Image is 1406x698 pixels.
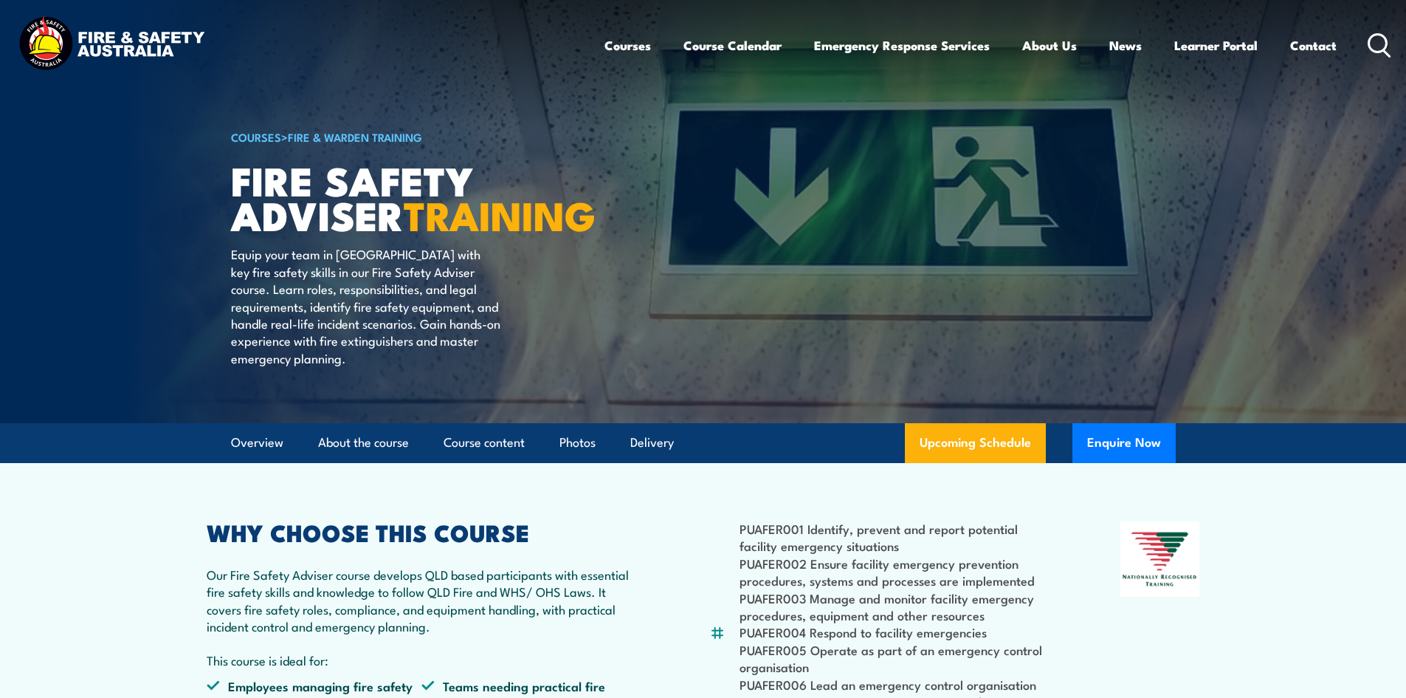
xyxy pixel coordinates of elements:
li: PUAFER005 Operate as part of an emergency control organisation [740,641,1049,676]
li: PUAFER006 Lead an emergency control organisation [740,676,1049,693]
button: Enquire Now [1072,423,1176,463]
a: COURSES [231,129,281,145]
a: News [1109,26,1142,65]
p: Equip your team in [GEOGRAPHIC_DATA] with key fire safety skills in our Fire Safety Adviser cours... [231,245,500,366]
a: Courses [604,26,651,65]
a: Upcoming Schedule [905,423,1046,463]
p: Our Fire Safety Adviser course develops QLD based participants with essential fire safety skills ... [207,566,638,635]
a: About the course [318,423,409,462]
h6: > [231,128,596,146]
a: Course content [444,423,525,462]
li: PUAFER002 Ensure facility emergency prevention procedures, systems and processes are implemented [740,555,1049,589]
a: Learner Portal [1174,26,1258,65]
img: Nationally Recognised Training logo. [1120,521,1200,597]
h1: FIRE SAFETY ADVISER [231,162,596,231]
a: Overview [231,423,283,462]
h2: WHY CHOOSE THIS COURSE [207,521,638,542]
a: Emergency Response Services [814,26,990,65]
p: This course is ideal for: [207,651,638,668]
li: PUAFER001 Identify, prevent and report potential facility emergency situations [740,520,1049,555]
a: Photos [559,423,596,462]
a: About Us [1022,26,1077,65]
li: PUAFER003 Manage and monitor facility emergency procedures, equipment and other resources [740,589,1049,624]
a: Contact [1290,26,1337,65]
a: Fire & Warden Training [288,129,422,145]
a: Delivery [630,423,674,462]
li: PUAFER004 Respond to facility emergencies [740,623,1049,640]
a: Course Calendar [683,26,782,65]
strong: TRAINING [404,183,596,244]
